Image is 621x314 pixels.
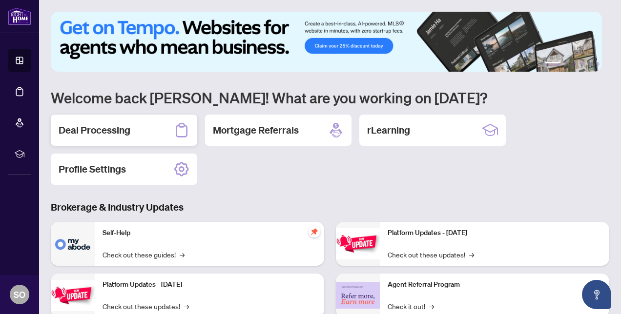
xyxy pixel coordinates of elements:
p: Self-Help [103,228,316,238]
p: Agent Referral Program [388,279,601,290]
img: Agent Referral Program [336,282,380,309]
button: Open asap [582,280,611,309]
h3: Brokerage & Industry Updates [51,200,609,214]
img: Platform Updates - September 16, 2025 [51,280,95,311]
button: 3 [572,62,576,66]
p: Platform Updates - [DATE] [103,279,316,290]
h1: Welcome back [PERSON_NAME]! What are you working on [DATE]? [51,88,609,107]
span: → [180,249,185,260]
span: → [469,249,474,260]
img: Platform Updates - June 23, 2025 [336,228,380,259]
button: 1 [545,62,560,66]
button: 5 [588,62,592,66]
img: Slide 0 [51,12,602,72]
span: pushpin [309,226,320,237]
a: Check it out!→ [388,301,434,312]
img: logo [8,7,31,25]
button: 6 [596,62,600,66]
h2: Profile Settings [59,162,126,176]
span: → [429,301,434,312]
button: 2 [564,62,568,66]
p: Platform Updates - [DATE] [388,228,601,238]
a: Check out these guides!→ [103,249,185,260]
h2: Deal Processing [59,123,130,137]
span: → [184,301,189,312]
h2: Mortgage Referrals [213,123,299,137]
a: Check out these updates!→ [388,249,474,260]
h2: rLearning [367,123,410,137]
span: SO [14,288,25,301]
a: Check out these updates!→ [103,301,189,312]
button: 4 [580,62,584,66]
img: Self-Help [51,222,95,266]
